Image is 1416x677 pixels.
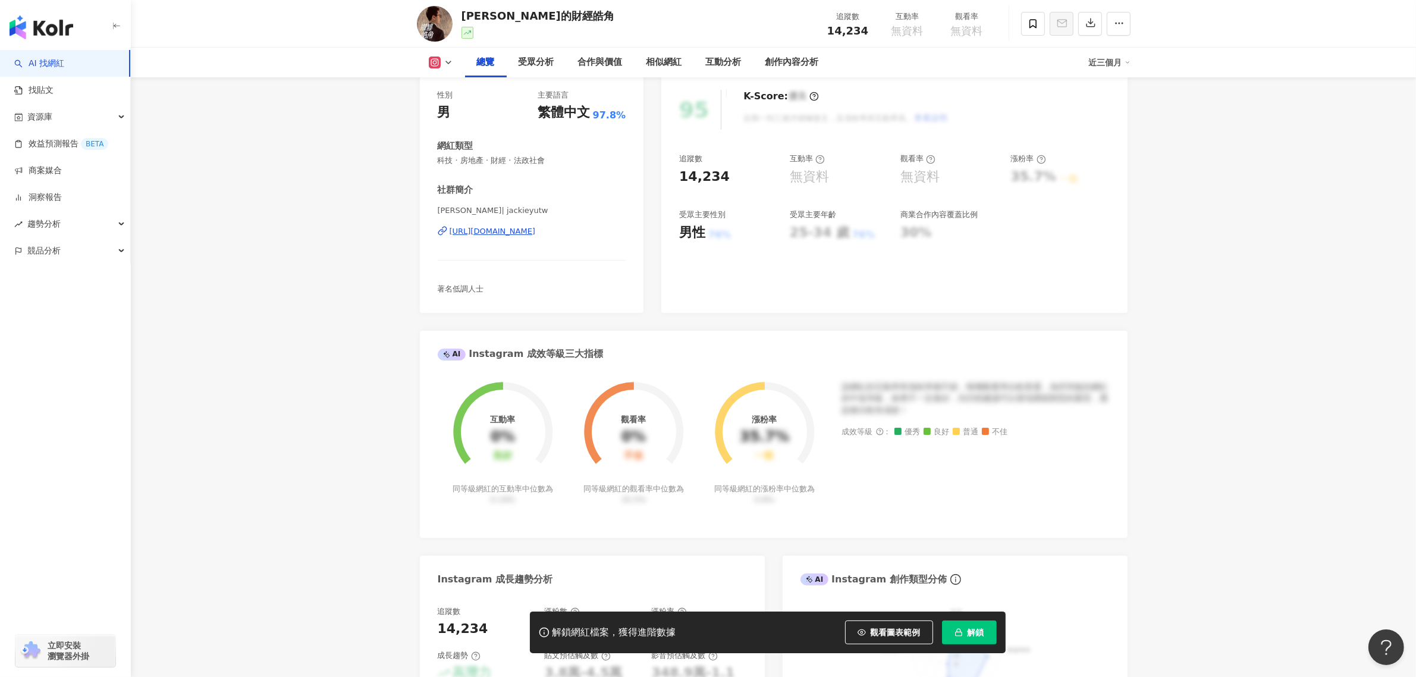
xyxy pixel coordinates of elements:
div: 漲粉率 [752,415,777,424]
span: info-circle [949,572,963,587]
span: 趨勢分析 [27,211,61,237]
div: 無資料 [790,168,829,186]
div: 漲粉數 [545,606,580,617]
div: Instagram 成效等級三大指標 [438,347,603,361]
span: 優秀 [894,428,921,437]
div: 網紅類型 [438,140,473,152]
span: 立即安裝 瀏覽器外掛 [48,640,89,662]
div: 受眾主要性別 [679,209,726,220]
div: 近三個月 [1089,53,1131,72]
div: 無資料 [900,168,940,186]
span: 良好 [924,428,950,437]
div: 該網紅的互動率和漲粉率都不錯，唯獨觀看率比較普通，為同等級的網紅的中低等級，效果不一定會好，但仍然建議可以發包開箱類型的案型，應該會比較有成效！ [842,381,1110,416]
span: 解鎖 [968,628,984,637]
div: 繁體中文 [538,104,590,122]
div: 14,234 [679,168,730,186]
div: 主要語言 [538,90,569,101]
span: 97.8% [593,109,626,122]
span: 不佳 [982,428,1008,437]
span: [PERSON_NAME]| jackieyutw [438,205,626,216]
span: rise [14,220,23,228]
button: 觀看圖表範例 [845,620,933,644]
div: 總覽 [477,55,495,70]
div: 不佳 [624,450,643,462]
div: 互動率 [885,11,930,23]
span: 0.19% [491,495,515,504]
div: 男 [438,104,451,122]
div: 受眾主要年齡 [790,209,836,220]
a: 洞察報告 [14,192,62,203]
div: 0% [621,429,646,446]
span: 競品分析 [27,237,61,264]
div: Instagram 成長趨勢分析 [438,573,553,586]
div: 貼文預估觸及數 [545,650,611,661]
div: Instagram 創作類型分佈 [800,573,947,586]
div: 性別 [438,90,453,101]
div: 漲粉率 [652,606,687,617]
span: 科技 · 房地產 · 財經 · 法政社會 [438,155,626,166]
div: 漲粉率 [1011,153,1046,164]
div: 同等級網紅的互動率中位數為 [451,484,555,505]
a: 商案媒合 [14,165,62,177]
a: chrome extension立即安裝 瀏覽器外掛 [15,635,115,667]
img: chrome extension [19,641,42,660]
span: 觀看圖表範例 [871,628,921,637]
div: 合作與價值 [578,55,623,70]
div: 互動率 [790,153,825,164]
div: 互動率 [491,415,516,424]
div: 0% [491,429,515,446]
span: 35.5% [621,495,646,504]
div: 男性 [679,224,705,242]
div: [URL][DOMAIN_NAME] [450,226,536,237]
div: 相似網紅 [646,55,682,70]
span: 著名低調人士 [438,284,484,293]
div: 成效等級 ： [842,428,1110,437]
div: 觀看率 [944,11,990,23]
div: K-Score : [743,90,819,103]
div: 追蹤數 [438,606,461,617]
div: 良好 [494,450,513,462]
div: 追蹤數 [679,153,702,164]
button: 解鎖 [942,620,997,644]
div: 解鎖網紅檔案，獲得進階數據 [552,626,676,639]
div: [PERSON_NAME]的財經皓角 [461,8,614,23]
span: 0.8% [755,495,774,504]
img: KOL Avatar [417,6,453,42]
div: 受眾分析 [519,55,554,70]
a: 找貼文 [14,84,54,96]
div: 商業合作內容覆蓋比例 [900,209,978,220]
a: searchAI 找網紅 [14,58,64,70]
span: 無資料 [951,25,983,37]
div: 互動分析 [706,55,742,70]
div: 創作內容分析 [765,55,819,70]
img: logo [10,15,73,39]
div: 同等級網紅的漲粉率中位數為 [712,484,817,505]
div: 觀看率 [621,415,646,424]
div: 社群簡介 [438,184,473,196]
div: 影音預估觸及數 [652,650,718,661]
div: 一般 [755,450,774,462]
div: AI [438,349,466,361]
div: 成長趨勢 [438,650,481,661]
span: 無資料 [891,25,924,37]
div: AI [800,573,829,585]
div: 同等級網紅的觀看率中位數為 [582,484,686,505]
div: 35.7% [740,429,789,446]
span: 普通 [953,428,979,437]
a: [URL][DOMAIN_NAME] [438,226,626,237]
a: 效益預測報告BETA [14,138,108,150]
div: 觀看率 [900,153,935,164]
div: 追蹤數 [825,11,871,23]
span: 資源庫 [27,104,52,130]
span: 14,234 [827,24,868,37]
